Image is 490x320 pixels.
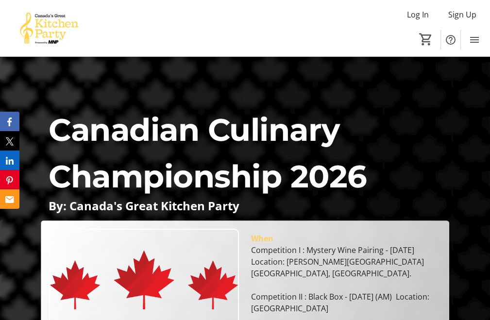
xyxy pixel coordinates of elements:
button: Log In [399,7,437,22]
button: Cart [417,31,435,48]
button: Sign Up [440,7,484,22]
span: Log In [407,9,429,20]
p: Canadian Culinary Championship 2026 [49,106,441,200]
img: Canada’s Great Kitchen Party's Logo [6,4,92,52]
button: Help [441,30,460,50]
div: When [251,233,273,244]
span: Sign Up [448,9,476,20]
button: Menu [465,30,484,50]
p: By: Canada's Great Kitchen Party [49,200,441,212]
